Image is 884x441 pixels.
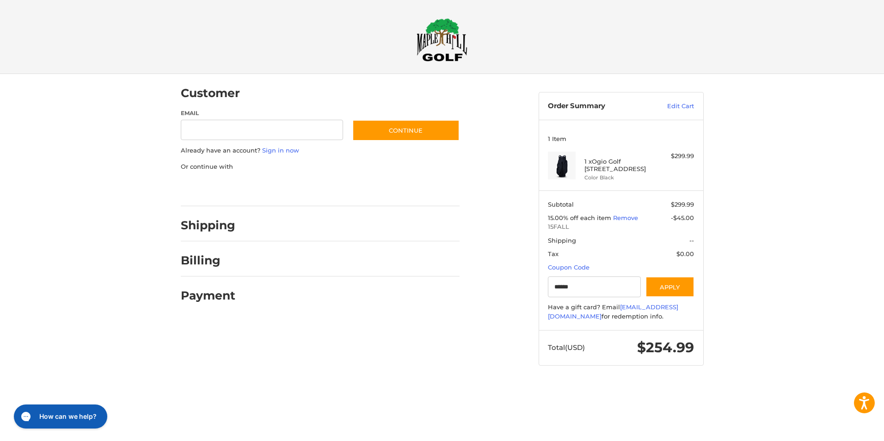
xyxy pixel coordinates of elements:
span: $0.00 [676,250,694,257]
li: Color Black [584,174,655,182]
h2: Shipping [181,218,235,233]
a: Remove [613,214,638,221]
span: -- [689,237,694,244]
iframe: Gorgias live chat messenger [9,401,110,432]
a: [EMAIL_ADDRESS][DOMAIN_NAME] [548,303,678,320]
h3: 1 Item [548,135,694,142]
span: $299.99 [671,201,694,208]
iframe: PayPal-paylater [256,180,325,197]
button: Continue [352,120,460,141]
label: Email [181,109,344,117]
h4: 1 x Ogio Golf [STREET_ADDRESS] [584,158,655,173]
span: Tax [548,250,559,257]
span: -$45.00 [671,214,694,221]
img: Maple Hill Golf [417,18,467,61]
iframe: PayPal-paypal [178,180,247,197]
iframe: PayPal-venmo [334,180,404,197]
h2: Payment [181,288,235,303]
div: Have a gift card? Email for redemption info. [548,303,694,321]
span: Subtotal [548,201,574,208]
h3: Order Summary [548,102,647,111]
a: Sign in now [262,147,299,154]
span: 15.00% off each item [548,214,613,221]
input: Gift Certificate or Coupon Code [548,276,641,297]
h2: Customer [181,86,240,100]
div: $299.99 [657,152,694,161]
span: Total (USD) [548,343,585,352]
button: Apply [645,276,694,297]
span: $254.99 [637,339,694,356]
span: 15FALL [548,222,694,232]
a: Coupon Code [548,263,589,271]
h2: Billing [181,253,235,268]
span: Shipping [548,237,576,244]
a: Edit Cart [647,102,694,111]
p: Or continue with [181,162,460,171]
p: Already have an account? [181,146,460,155]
